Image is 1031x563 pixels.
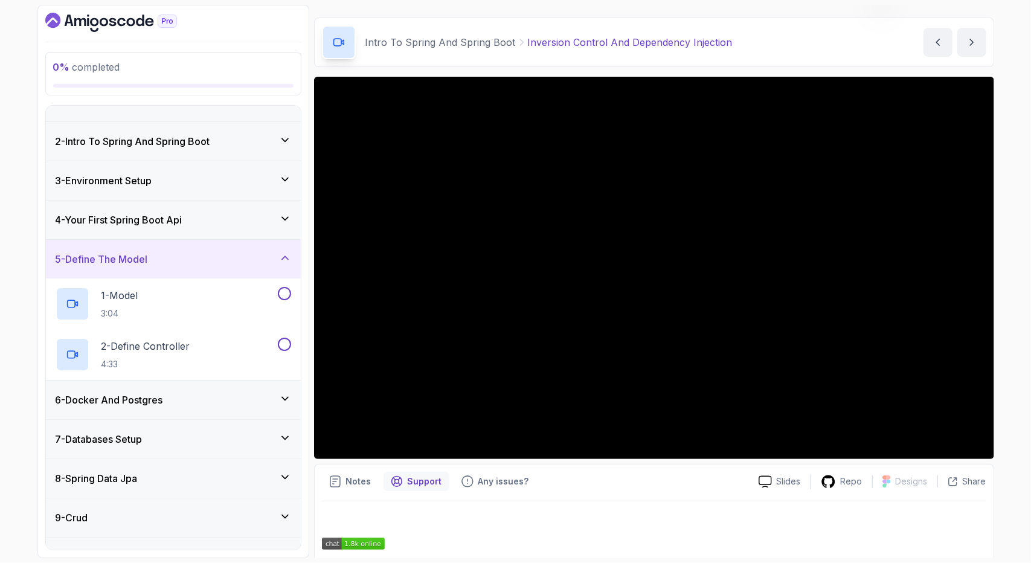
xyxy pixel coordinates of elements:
h3: 3 - Environment Setup [56,173,152,188]
p: 1 - Model [101,288,138,303]
button: Share [937,475,986,487]
button: 2-Define Controller4:33 [56,338,291,372]
button: next content [957,28,986,57]
p: Inversion Control And Dependency Injection [528,35,733,50]
h3: 7 - Databases Setup [56,432,143,446]
button: Feedback button [454,472,536,491]
h3: 8 - Spring Data Jpa [56,471,138,486]
p: 3:04 [101,307,138,320]
button: Support button [384,472,449,491]
span: completed [53,61,120,73]
iframe: 2 - Inversion Control and Dependency Injection [314,77,994,459]
button: 4-Your First Spring Boot Api [46,201,301,239]
p: Any issues? [478,475,529,487]
h3: 4 - Your First Spring Boot Api [56,213,182,227]
p: Notes [346,475,371,487]
button: 1-Model3:04 [56,287,291,321]
button: 9-Crud [46,498,301,537]
p: Designs [896,475,928,487]
p: Share [963,475,986,487]
a: Repo [811,474,872,489]
h3: 9 - Crud [56,510,88,525]
button: 3-Environment Setup [46,161,301,200]
span: 0 % [53,61,70,73]
button: notes button [322,472,379,491]
a: Slides [749,475,811,488]
button: previous content [923,28,952,57]
a: Dashboard [45,13,205,32]
p: Repo [841,475,862,487]
button: 6-Docker And Postgres [46,381,301,419]
button: 7-Databases Setup [46,420,301,458]
h3: 6 - Docker And Postgres [56,393,163,407]
p: Intro To Spring And Spring Boot [365,35,516,50]
button: 5-Define The Model [46,240,301,278]
h3: 5 - Define The Model [56,252,148,266]
p: Slides [777,475,801,487]
p: Support [408,475,442,487]
p: 4:33 [101,358,190,370]
img: Amigoscode Discord Server Badge [322,538,385,550]
button: 8-Spring Data Jpa [46,459,301,498]
p: 2 - Define Controller [101,339,190,353]
h3: 2 - Intro To Spring And Spring Boot [56,134,210,149]
button: 2-Intro To Spring And Spring Boot [46,122,301,161]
